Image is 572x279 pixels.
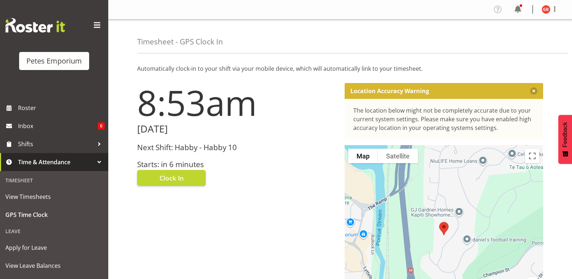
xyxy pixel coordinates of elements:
button: Close message [530,87,537,95]
h1: 8:53am [137,83,336,122]
a: Apply for Leave [2,239,106,257]
p: Automatically clock-in to your shift via your mobile device, which will automatically link to you... [137,64,543,73]
button: Toggle fullscreen view [525,149,540,163]
span: Roster [18,103,105,113]
span: GPS Time Clock [5,209,103,220]
span: Shifts [18,139,94,149]
span: 6 [98,122,105,130]
h3: Next Shift: Habby - Habby 10 [137,143,336,152]
h4: Timesheet - GPS Clock In [137,38,223,46]
div: The location below might not be completely accurate due to your current system settings. Please m... [353,106,535,132]
p: Location Accuracy Warning [350,87,429,95]
button: Show satellite imagery [378,149,418,163]
span: Apply for Leave [5,242,103,253]
h2: [DATE] [137,123,336,135]
span: Feedback [562,122,568,147]
span: Time & Attendance [18,157,94,167]
a: View Timesheets [2,188,106,206]
span: Clock In [160,173,184,183]
a: View Leave Balances [2,257,106,275]
h3: Starts: in 6 minutes [137,160,336,169]
a: GPS Time Clock [2,206,106,224]
span: View Leave Balances [5,260,103,271]
div: Leave [2,224,106,239]
img: Rosterit website logo [5,18,65,32]
span: View Timesheets [5,191,103,202]
div: Petes Emporium [26,56,82,66]
span: Inbox [18,121,98,131]
button: Clock In [137,170,206,186]
img: gillian-byford11184.jpg [542,5,550,14]
button: Feedback - Show survey [558,115,572,164]
button: Show street map [348,149,378,163]
div: Timesheet [2,173,106,188]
